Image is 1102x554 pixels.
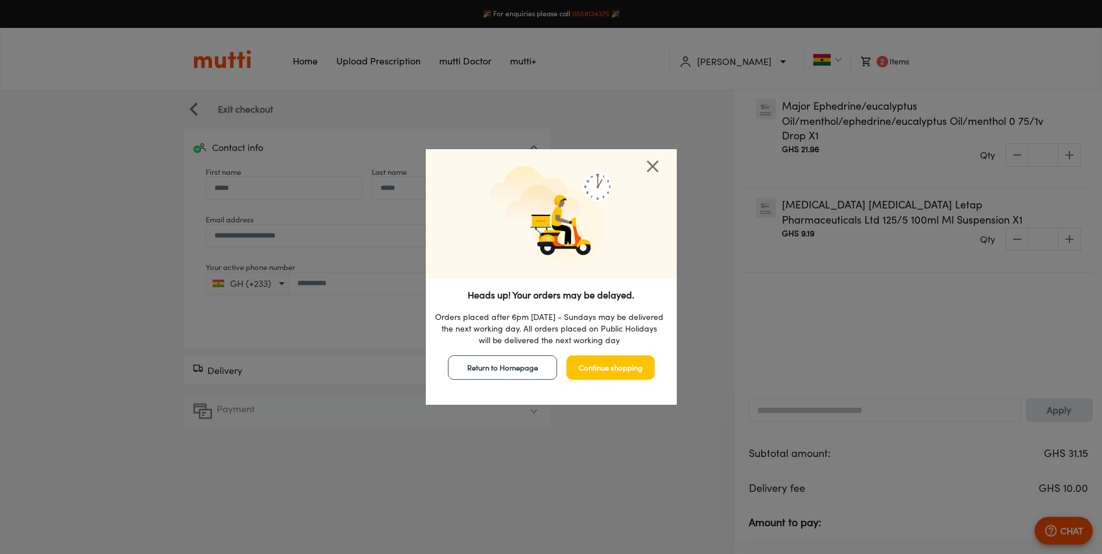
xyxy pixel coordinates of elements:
[448,355,557,380] button: Return to Homepage
[566,355,655,380] button: Continue shopping
[579,361,642,375] span: Continue shopping
[426,288,677,302] p: Heads up! Your orders may be delayed.
[467,361,538,375] span: Return to Homepage
[636,149,670,184] button: close
[435,311,664,346] p: Orders placed after 6pm [DATE] - Sundays may be delivered the next working day. All orders placed...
